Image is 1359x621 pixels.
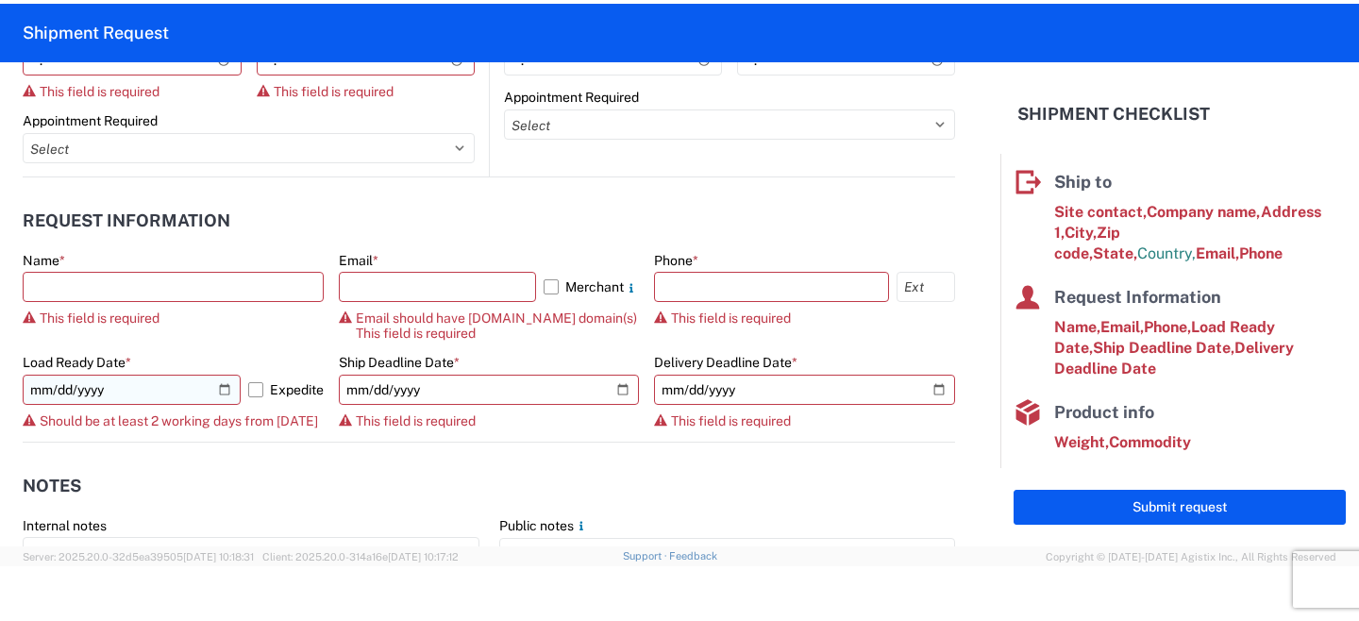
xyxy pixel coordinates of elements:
[23,517,107,534] label: Internal notes
[183,551,254,562] span: [DATE] 10:18:31
[1054,402,1154,422] span: Product info
[23,477,81,495] h2: Notes
[1147,203,1261,221] span: Company name,
[504,89,639,106] label: Appointment Required
[1100,318,1144,336] span: Email,
[1054,433,1109,451] span: Weight,
[671,413,791,428] span: This field is required
[1054,287,1221,307] span: Request Information
[339,252,378,269] label: Email
[23,551,254,562] span: Server: 2025.20.0-32d5ea39505
[1017,103,1210,126] h2: Shipment Checklist
[40,413,318,428] span: Should be at least 2 working days from [DATE]
[1054,203,1147,221] span: Site contact,
[544,272,639,302] label: Merchant
[23,354,131,371] label: Load Ready Date
[1065,224,1097,242] span: City,
[40,310,159,326] span: This field is required
[1014,490,1346,525] button: Submit request
[388,551,459,562] span: [DATE] 10:17:12
[262,551,459,562] span: Client: 2025.20.0-314a16e
[23,112,158,129] label: Appointment Required
[23,22,169,44] h2: Shipment Request
[654,252,698,269] label: Phone
[669,550,717,562] a: Feedback
[1054,172,1112,192] span: Ship to
[897,272,955,302] input: Ext
[1196,244,1239,262] span: Email,
[1046,548,1336,565] span: Copyright © [DATE]-[DATE] Agistix Inc., All Rights Reserved
[1137,244,1196,262] span: Country,
[1054,318,1100,336] span: Name,
[499,517,589,534] label: Public notes
[671,310,791,326] span: This field is required
[1093,339,1234,357] span: Ship Deadline Date,
[274,84,394,99] span: This field is required
[23,211,230,230] h2: Request Information
[654,354,797,371] label: Delivery Deadline Date
[339,354,460,371] label: Ship Deadline Date
[1239,244,1283,262] span: Phone
[1144,318,1191,336] span: Phone,
[40,84,159,99] span: This field is required
[623,550,670,562] a: Support
[23,252,65,269] label: Name
[356,413,476,428] span: This field is required
[248,375,324,405] label: Expedite
[1109,433,1191,451] span: Commodity
[356,310,637,341] span: Email should have [DOMAIN_NAME] domain(s) This field is required
[1093,244,1137,262] span: State,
